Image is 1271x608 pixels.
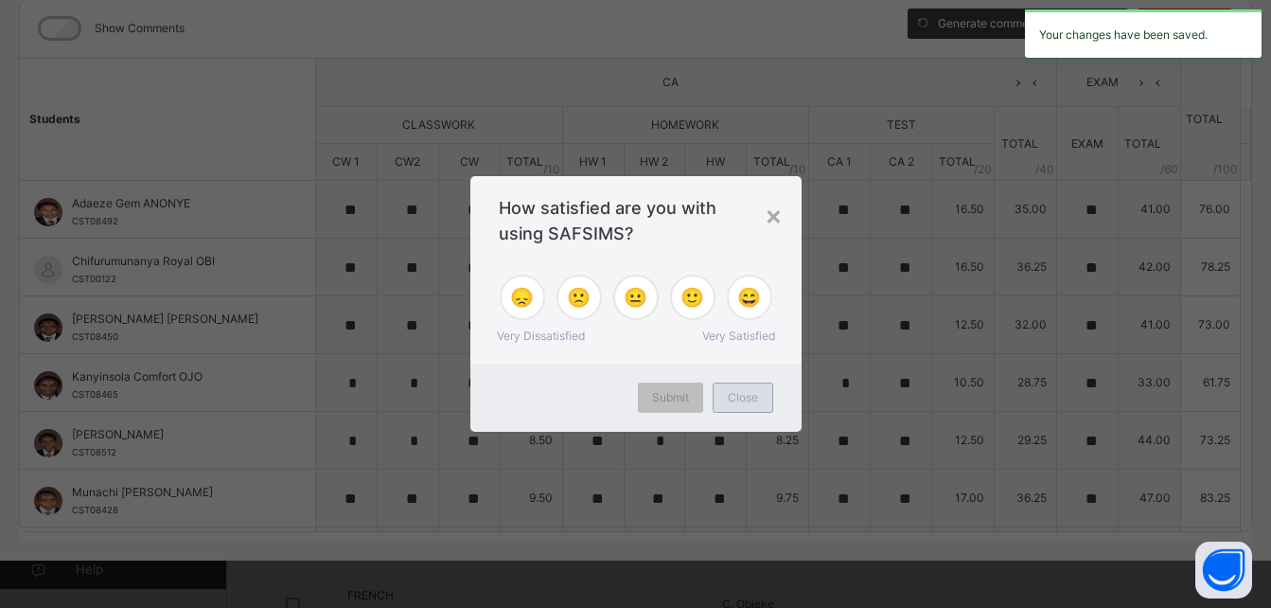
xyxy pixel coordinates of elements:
span: 🙂 [680,283,704,312]
span: Close [728,389,758,406]
span: 😐 [624,283,647,312]
span: Very Dissatisfied [497,328,585,345]
span: 😞 [510,283,534,312]
button: Open asap [1195,542,1252,599]
span: How satisfied are you with using SAFSIMS? [499,195,773,246]
span: 😄 [737,283,761,312]
span: Submit [652,389,689,406]
div: × [765,195,783,235]
span: 🙁 [567,283,591,312]
span: Very Satisfied [702,328,775,345]
div: Your changes have been saved. [1025,9,1262,58]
